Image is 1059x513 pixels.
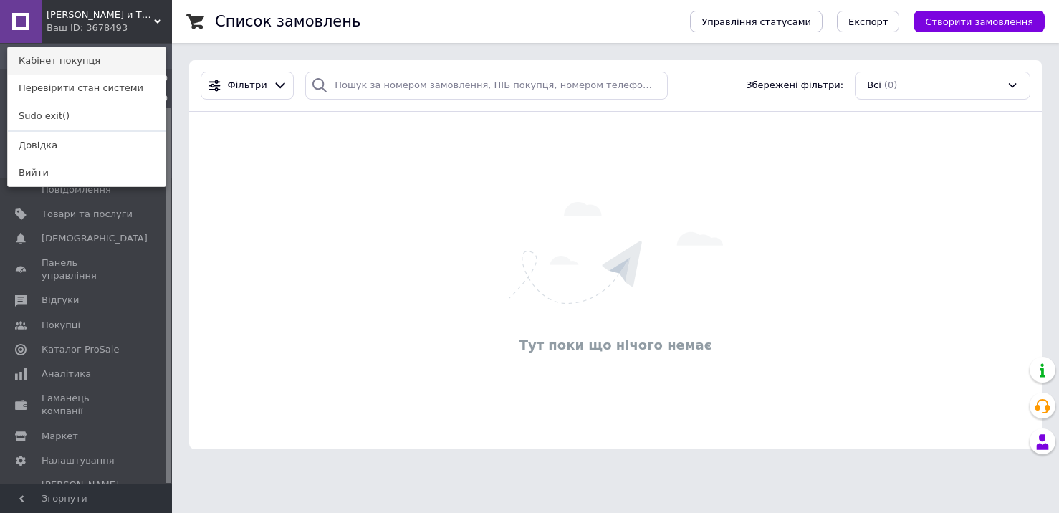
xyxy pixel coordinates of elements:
span: (0) [884,80,897,90]
span: Повідомлення [42,183,111,196]
div: Ваш ID: 3678493 [47,21,107,34]
span: Створити замовлення [925,16,1033,27]
span: Товари та послуги [42,208,133,221]
button: Управління статусами [690,11,823,32]
span: Всі [867,79,881,92]
input: Пошук за номером замовлення, ПІБ покупця, номером телефону, Email, номером накладної [305,72,668,100]
span: Фільтри [228,79,267,92]
a: Sudo exit() [8,102,166,130]
span: Відгуки [42,294,79,307]
span: Аналітика [42,368,91,380]
span: Управління статусами [701,16,811,27]
span: Експорт [848,16,888,27]
span: Каталог ProSale [42,343,119,356]
span: Покупці [42,319,80,332]
a: Кабінет покупця [8,47,166,75]
div: Тут поки що нічого немає [196,336,1035,354]
span: Владимир и Татка [47,9,154,21]
h1: Список замовлень [215,13,360,30]
span: Гаманець компанії [42,392,133,418]
span: Панель управління [42,256,133,282]
a: Довідка [8,132,166,159]
span: Збережені фільтри: [746,79,843,92]
span: Маркет [42,430,78,443]
button: Створити замовлення [914,11,1045,32]
a: Створити замовлення [899,16,1045,27]
span: [DEMOGRAPHIC_DATA] [42,232,148,245]
span: Налаштування [42,454,115,467]
a: Перевірити стан системи [8,75,166,102]
a: Вийти [8,159,166,186]
button: Експорт [837,11,900,32]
